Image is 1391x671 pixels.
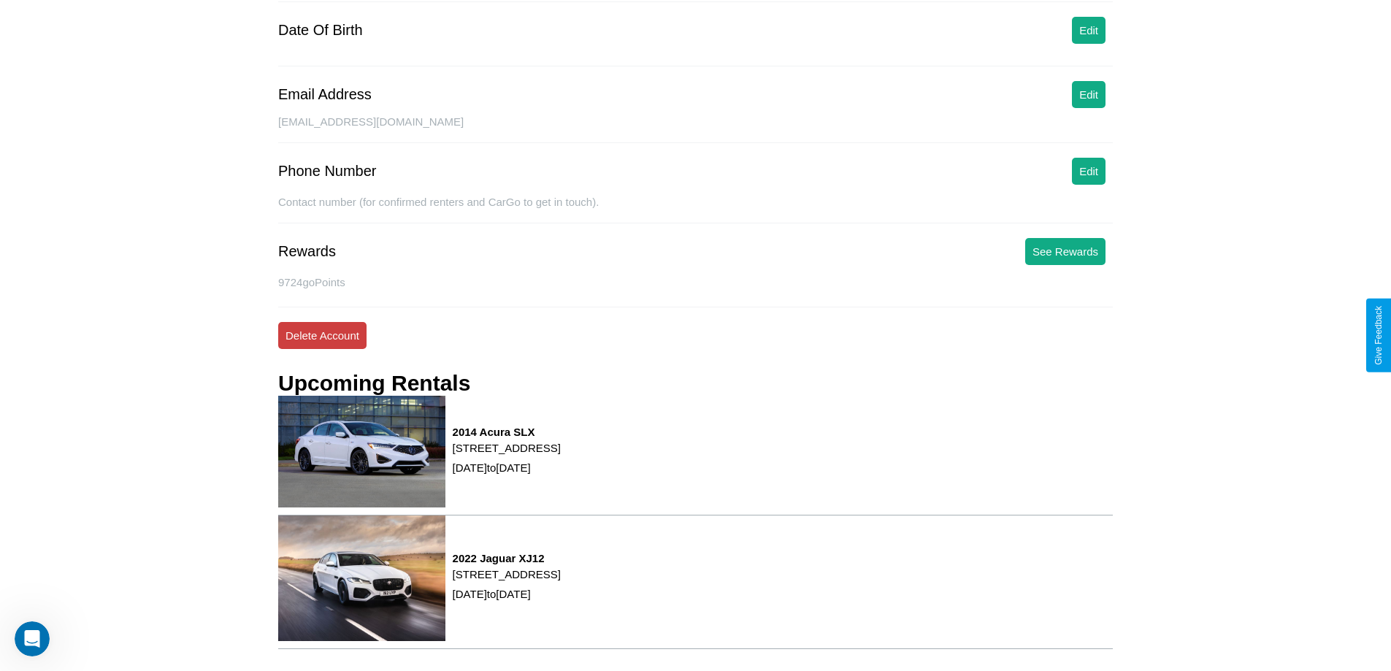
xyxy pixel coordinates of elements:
img: rental [278,515,445,640]
h3: 2022 Jaguar XJ12 [453,552,561,564]
div: Phone Number [278,163,377,180]
button: See Rewards [1025,238,1105,265]
div: Date Of Birth [278,22,363,39]
div: Give Feedback [1373,306,1384,365]
img: rental [278,396,445,507]
button: Edit [1072,158,1105,185]
h3: 2014 Acura SLX [453,426,561,438]
p: [DATE] to [DATE] [453,458,561,478]
button: Edit [1072,17,1105,44]
iframe: Intercom live chat [15,621,50,656]
p: [STREET_ADDRESS] [453,564,561,584]
p: [STREET_ADDRESS] [453,438,561,458]
div: Rewards [278,243,336,260]
button: Edit [1072,81,1105,108]
p: [DATE] to [DATE] [453,584,561,604]
div: [EMAIL_ADDRESS][DOMAIN_NAME] [278,115,1113,143]
div: Contact number (for confirmed renters and CarGo to get in touch). [278,196,1113,223]
h3: Upcoming Rentals [278,371,470,396]
p: 9724 goPoints [278,272,1113,292]
div: Email Address [278,86,372,103]
button: Delete Account [278,322,367,349]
